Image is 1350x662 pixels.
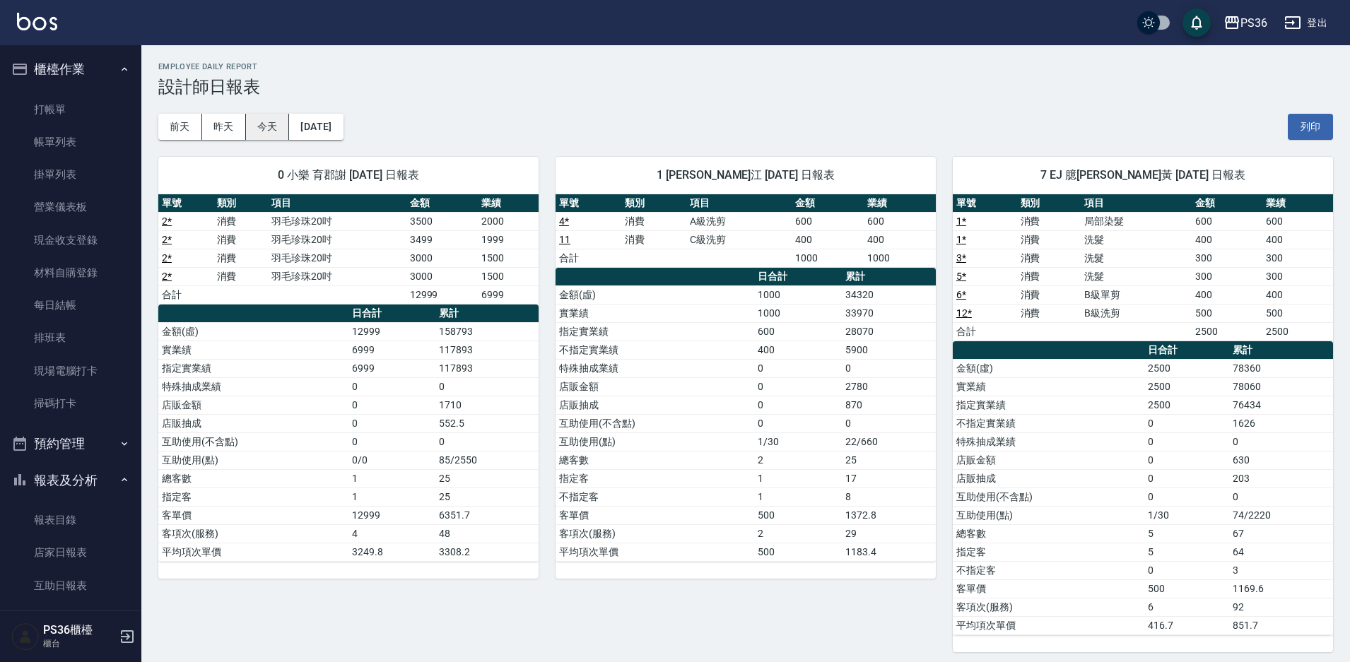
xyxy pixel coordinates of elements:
td: 客項次(服務) [556,524,754,543]
td: 合計 [158,285,213,304]
td: 8 [842,487,936,506]
td: 0 [1144,469,1229,487]
th: 累計 [842,268,936,286]
td: 12999 [348,506,435,524]
td: 客單價 [158,506,348,524]
a: 店家日報表 [6,536,136,569]
th: 累計 [435,305,539,323]
td: 300 [1192,249,1262,267]
td: 金額(虛) [158,322,348,341]
td: 0 [348,377,435,396]
td: 1 [348,487,435,506]
img: Person [11,622,40,651]
th: 日合計 [1144,341,1229,360]
td: 羽毛珍珠20吋 [268,212,406,230]
a: 現場電腦打卡 [6,355,136,387]
h2: Employee Daily Report [158,62,1333,71]
p: 櫃台 [43,637,115,650]
button: 登出 [1279,10,1333,36]
button: 預約管理 [6,425,136,462]
td: 3000 [406,267,479,285]
td: 客單價 [953,579,1144,598]
td: 0 [754,414,842,432]
td: 117893 [435,341,539,359]
td: 指定實業績 [556,322,754,341]
td: 29 [842,524,936,543]
td: 平均項次單價 [953,616,1144,634]
td: 指定實業績 [158,359,348,377]
td: 2 [754,451,842,469]
td: 300 [1262,249,1333,267]
table: a dense table [556,268,936,562]
td: 12999 [406,285,479,304]
td: 92 [1229,598,1333,616]
td: 消費 [1017,212,1081,230]
td: 0 [842,414,936,432]
td: 1500 [478,267,539,285]
th: 日合計 [348,305,435,323]
td: 0/0 [348,451,435,469]
td: 1/30 [754,432,842,451]
td: 2500 [1144,359,1229,377]
td: 0 [435,377,539,396]
td: 實業績 [556,304,754,322]
img: Logo [17,13,57,30]
td: 500 [754,506,842,524]
td: 店販抽成 [953,469,1144,487]
td: 6 [1144,598,1229,616]
button: 櫃檯作業 [6,51,136,88]
th: 累計 [1229,341,1333,360]
th: 項目 [686,194,792,213]
td: 金額(虛) [953,359,1144,377]
td: 28070 [842,322,936,341]
td: 5 [1144,543,1229,561]
th: 單號 [556,194,621,213]
td: 0 [435,432,539,451]
span: 1 [PERSON_NAME]江 [DATE] 日報表 [573,168,919,182]
td: 0 [348,396,435,414]
td: 0 [754,359,842,377]
td: 互助使用(點) [158,451,348,469]
td: 總客數 [953,524,1144,543]
button: 前天 [158,114,202,140]
td: 1500 [478,249,539,267]
td: 不指定客 [556,487,754,506]
td: 實業績 [158,341,348,359]
th: 項目 [1081,194,1192,213]
td: 6999 [478,285,539,304]
td: 特殊抽成業績 [953,432,1144,451]
a: 掃碼打卡 [6,387,136,420]
td: C級洗剪 [686,230,792,249]
td: 300 [1192,267,1262,285]
td: 0 [348,414,435,432]
td: 消費 [1017,267,1081,285]
td: 0 [754,396,842,414]
td: 78060 [1229,377,1333,396]
td: 0 [1144,451,1229,469]
td: 600 [1192,212,1262,230]
th: 日合計 [754,268,842,286]
a: 營業儀表板 [6,191,136,223]
td: 0 [348,432,435,451]
th: 業績 [864,194,936,213]
th: 金額 [406,194,479,213]
td: 0 [1144,432,1229,451]
td: 5 [1144,524,1229,543]
td: 3000 [406,249,479,267]
table: a dense table [953,341,1333,635]
td: 400 [864,230,936,249]
h5: PS36櫃檯 [43,623,115,637]
td: 1/30 [1144,506,1229,524]
td: 67 [1229,524,1333,543]
td: 158793 [435,322,539,341]
td: 600 [1262,212,1333,230]
td: 400 [1262,285,1333,304]
td: 0 [1144,487,1229,506]
td: 洗髮 [1081,249,1192,267]
td: 416.7 [1144,616,1229,634]
td: 1999 [478,230,539,249]
td: 3500 [406,212,479,230]
td: 消費 [1017,304,1081,322]
th: 金額 [1192,194,1262,213]
td: 指定客 [953,543,1144,561]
